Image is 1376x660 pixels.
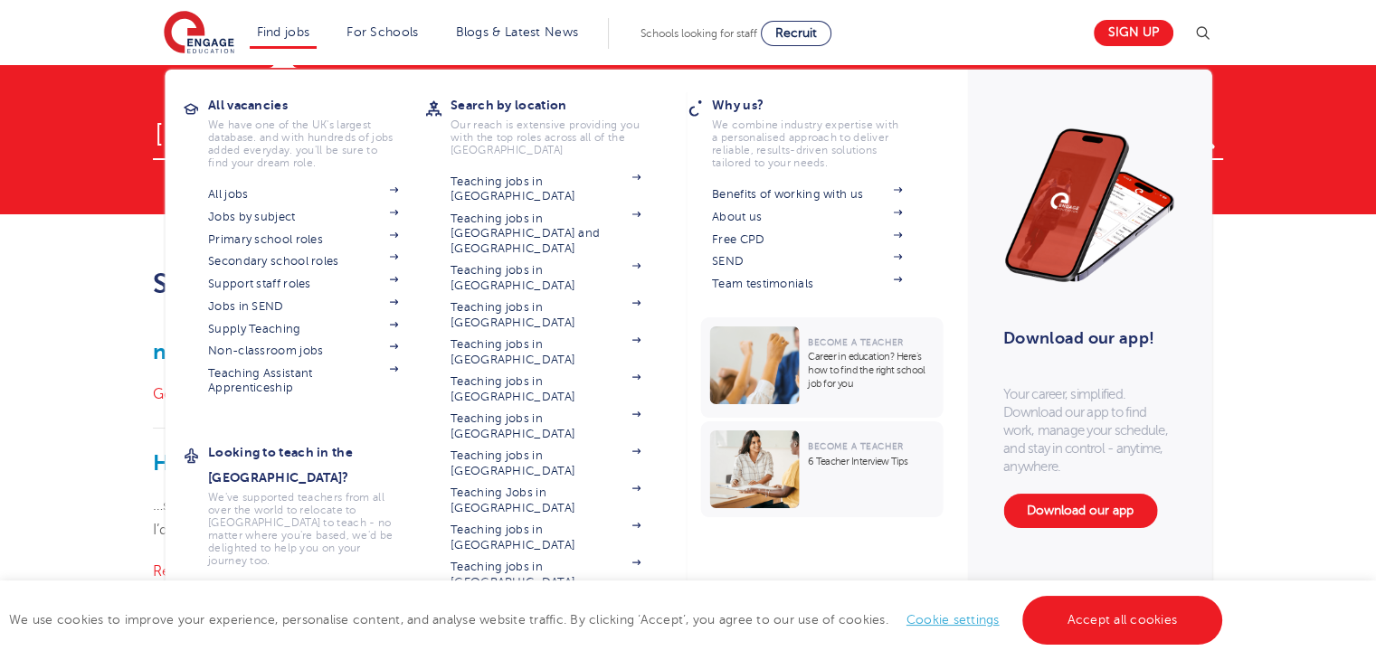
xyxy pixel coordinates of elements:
[712,118,902,169] p: We combine industry expertise with a personalised approach to deliver reliable, results-driven so...
[208,439,425,567] a: Looking to teach in the [GEOGRAPHIC_DATA]? We've supported teachers from all over the world to re...
[712,187,902,202] a: Benefits of working with us
[451,92,668,118] h3: Search by location
[1003,494,1157,528] a: Download our app
[451,560,641,589] a: Teaching jobs in [GEOGRAPHIC_DATA]
[208,92,425,118] h3: All vacancies
[451,174,641,204] a: Teaching jobs in [GEOGRAPHIC_DATA]
[257,25,310,39] a: Find jobs
[9,613,1227,627] span: We use cookies to improve your experience, personalise content, and analyse website traffic. By c...
[153,339,337,364] a: noindexing-pages
[208,344,398,358] a: Non-classroom jobs
[775,26,817,40] span: Recruit
[208,366,398,396] a: Teaching Assistant Apprenticeship
[208,254,398,269] a: Secondary school roles
[641,27,757,40] span: Schools looking for staff
[712,254,902,269] a: SEND
[153,386,238,402] a: Go to page
[906,613,1000,627] a: Cookie settings
[208,210,398,224] a: Jobs by subject
[1022,596,1223,645] a: Accept all cookies
[208,322,398,336] a: Supply Teaching
[712,277,902,291] a: Team testimonials
[761,21,831,46] a: Recruit
[451,374,641,404] a: Teaching jobs in [GEOGRAPHIC_DATA]
[1094,20,1173,46] a: Sign up
[451,523,641,552] a: Teaching jobs in [GEOGRAPHIC_DATA]
[208,118,398,169] p: We have one of the UK's largest database. and with hundreds of jobs added everyday. you'll be sur...
[808,350,934,391] p: Career in education? Here’s how to find the right school job for you
[808,441,903,451] span: Become a Teacher
[153,563,242,580] a: Read article
[208,187,398,202] a: All jobs
[1003,318,1167,358] h3: Download our app!
[208,439,425,490] h3: Looking to teach in the [GEOGRAPHIC_DATA]?
[700,421,947,517] a: Become a Teacher 6 Teacher Interview Tips
[164,11,234,56] img: Engage Education
[208,277,398,291] a: Support staff roles
[208,92,425,169] a: All vacancies We have one of the UK's largest database. and with hundreds of jobs added everyday....
[451,212,641,256] a: Teaching jobs in [GEOGRAPHIC_DATA] and [GEOGRAPHIC_DATA]
[451,263,641,293] a: Teaching jobs in [GEOGRAPHIC_DATA]
[451,92,668,156] a: Search by location Our reach is extensive providing you with the top roles across all of the [GEO...
[451,337,641,367] a: Teaching jobs in [GEOGRAPHIC_DATA]
[153,269,858,299] h2: Search Results for: [PERSON_NAME]
[208,491,398,567] p: We've supported teachers from all over the world to relocate to [GEOGRAPHIC_DATA] to teach - no m...
[456,25,579,39] a: Blogs & Latest News
[451,411,641,441] a: Teaching jobs in [GEOGRAPHIC_DATA]
[1003,385,1175,476] p: Your career, simplified. Download our app to find work, manage your schedule, and stay in control...
[808,337,903,347] span: Become a Teacher
[451,448,641,478] a: Teaching jobs in [GEOGRAPHIC_DATA]
[712,92,929,118] h3: Why us?
[712,92,929,169] a: Why us? We combine industry expertise with a personalised approach to deliver reliable, results-d...
[451,300,641,330] a: Teaching jobs in [GEOGRAPHIC_DATA]
[346,25,418,39] a: For Schools
[712,232,902,247] a: Free CPD
[451,486,641,515] a: Teaching Jobs in [GEOGRAPHIC_DATA]
[153,450,513,476] a: How to change recruitment agency
[208,232,398,247] a: Primary school roles
[153,497,853,537] span: …strategies, which have been very advantageous while I supply. el, Primary School Teacher I’d jus...
[208,299,398,314] a: Jobs in SEND
[808,455,934,468] p: 6 Teacher Interview Tips
[451,118,641,156] p: Our reach is extensive providing you with the top roles across all of the [GEOGRAPHIC_DATA]
[153,101,1223,160] input: Search for:
[712,210,902,224] a: About us
[700,317,947,418] a: Become a Teacher Career in education? Here’s how to find the right school job for you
